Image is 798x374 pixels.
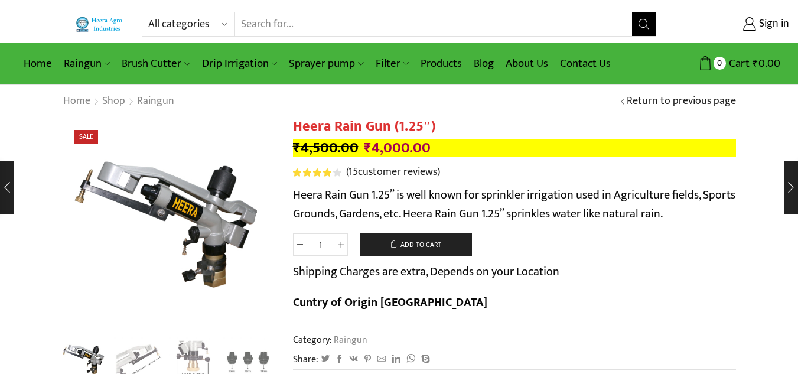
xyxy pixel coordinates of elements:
a: Sign in [674,14,789,35]
a: Sprayer pump [283,50,369,77]
span: Share: [293,353,318,366]
a: Drip Irrigation [196,50,283,77]
span: ₹ [753,54,758,73]
a: Shop [102,94,126,109]
img: Heera Raingun 1.50 [63,118,275,331]
a: Raingun [58,50,116,77]
a: Return to previous page [627,94,736,109]
nav: Breadcrumb [63,94,175,109]
span: Cart [726,56,750,71]
span: 0 [714,57,726,69]
span: 15 [293,168,343,177]
a: Products [415,50,468,77]
a: Brush Cutter [116,50,196,77]
a: 0 Cart ₹0.00 [668,53,780,74]
span: Sale [74,130,98,144]
span: ₹ [364,136,372,160]
a: About Us [500,50,554,77]
a: Filter [370,50,415,77]
span: Rated out of 5 based on customer ratings [293,168,331,177]
div: Rated 4.00 out of 5 [293,168,341,177]
p: Shipping Charges are extra, Depends on your Location [293,262,559,281]
bdi: 0.00 [753,54,780,73]
button: Add to cart [360,233,472,257]
input: Product quantity [307,233,334,256]
span: Category: [293,333,367,347]
b: Cuntry of Origin [GEOGRAPHIC_DATA] [293,292,487,313]
a: Raingun [136,94,175,109]
span: 15 [348,163,358,181]
p: Heera Rain Gun 1.25” is well known for sprinkler irrigation used in Agriculture fields, Sports Gr... [293,186,736,223]
bdi: 4,500.00 [293,136,359,160]
input: Search for... [235,12,631,36]
span: Sign in [756,17,789,32]
button: Search button [632,12,656,36]
a: Contact Us [554,50,617,77]
bdi: 4,000.00 [364,136,431,160]
span: ₹ [293,136,301,160]
a: Home [18,50,58,77]
a: Blog [468,50,500,77]
a: Home [63,94,91,109]
a: (15customer reviews) [346,165,440,180]
a: Raingun [332,332,367,347]
div: 1 / 4 [63,118,275,331]
h1: Heera Rain Gun (1.25″) [293,118,736,135]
